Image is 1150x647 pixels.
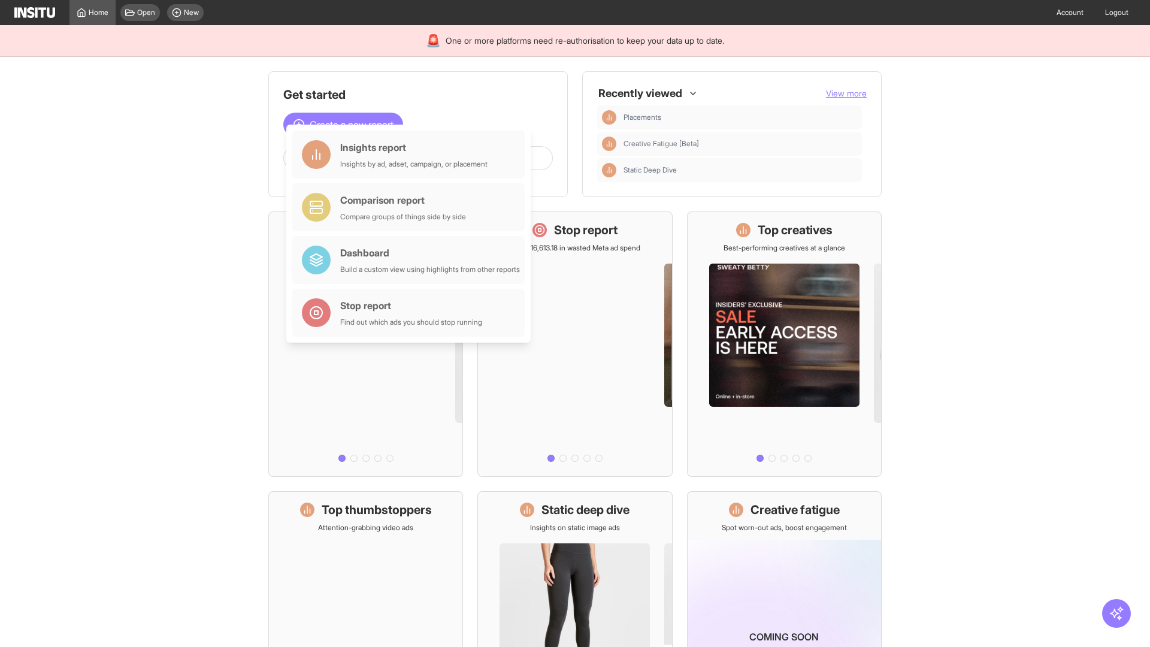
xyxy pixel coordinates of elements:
[340,318,482,327] div: Find out which ads you should stop running
[624,165,677,175] span: Static Deep Dive
[137,8,155,17] span: Open
[602,110,616,125] div: Insights
[624,113,661,122] span: Placements
[477,211,672,477] a: Stop reportSave £16,613.18 in wasted Meta ad spend
[554,222,618,238] h1: Stop report
[541,501,630,518] h1: Static deep dive
[724,243,845,253] p: Best-performing creatives at a glance
[89,8,108,17] span: Home
[624,139,699,149] span: Creative Fatigue [Beta]
[340,265,520,274] div: Build a custom view using highlights from other reports
[340,246,520,260] div: Dashboard
[340,298,482,313] div: Stop report
[624,165,857,175] span: Static Deep Dive
[624,113,857,122] span: Placements
[509,243,640,253] p: Save £16,613.18 in wasted Meta ad spend
[687,211,882,477] a: Top creativesBest-performing creatives at a glance
[283,113,403,137] button: Create a new report
[826,88,867,98] span: View more
[758,222,833,238] h1: Top creatives
[322,501,432,518] h1: Top thumbstoppers
[310,117,394,132] span: Create a new report
[602,163,616,177] div: Insights
[283,86,553,103] h1: Get started
[340,212,466,222] div: Compare groups of things side by side
[446,35,724,47] span: One or more platforms need re-authorisation to keep your data up to date.
[530,523,620,533] p: Insights on static image ads
[826,87,867,99] button: View more
[184,8,199,17] span: New
[426,32,441,49] div: 🚨
[602,137,616,151] div: Insights
[624,139,857,149] span: Creative Fatigue [Beta]
[318,523,413,533] p: Attention-grabbing video ads
[340,140,488,155] div: Insights report
[268,211,463,477] a: What's live nowSee all active ads instantly
[340,159,488,169] div: Insights by ad, adset, campaign, or placement
[340,193,466,207] div: Comparison report
[14,7,55,18] img: Logo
